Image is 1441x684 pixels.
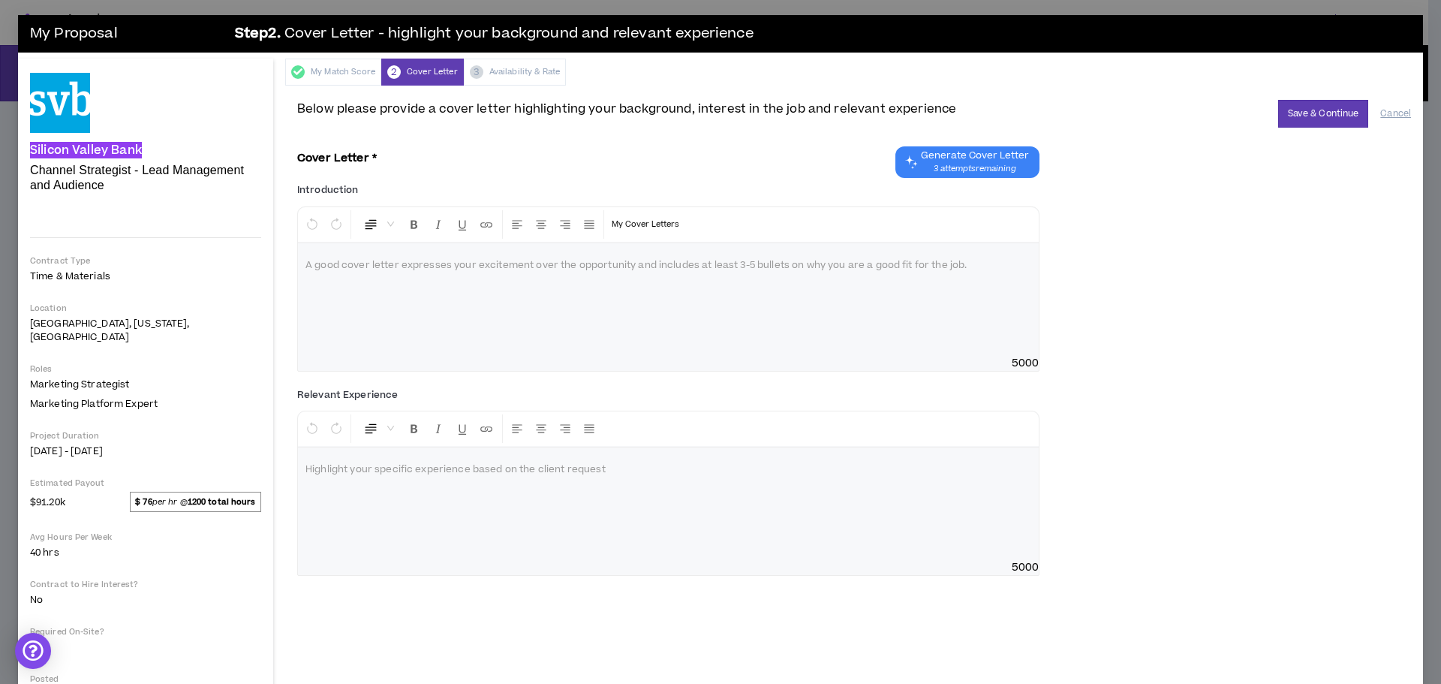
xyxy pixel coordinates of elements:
button: Format Italics [427,210,450,239]
span: 3 attempts remaining [921,163,1029,175]
span: per hr @ [130,492,261,511]
label: Relevant Experience [297,383,398,407]
button: Cancel [1380,101,1411,127]
p: Project Duration [30,430,261,441]
p: Channel Strategist - Lead Management and Audience [30,163,261,193]
p: Avg Hours Per Week [30,532,261,543]
p: Location [30,303,261,314]
span: Cover Letter - highlight your background and relevant experience [284,23,754,45]
span: Below please provide a cover letter highlighting your background, interest in the job and relevan... [297,100,956,118]
span: Marketing Strategist [30,378,129,391]
b: Step 2 . [235,23,281,45]
span: 5000 [1012,560,1039,575]
button: Insert Link [475,414,498,443]
p: Contract Type [30,255,261,267]
p: [DATE] - [DATE] [30,444,261,458]
strong: $ 76 [135,496,152,508]
p: [GEOGRAPHIC_DATA], [US_STATE], [GEOGRAPHIC_DATA] [30,317,261,344]
p: My Cover Letters [612,217,679,232]
button: Redo [325,414,347,443]
p: Required On-Site? [30,626,261,637]
button: Justify Align [578,210,600,239]
button: Format Bold [403,210,426,239]
p: Roles [30,363,261,375]
span: Generate Cover Letter [921,149,1029,161]
p: Contract to Hire Interest? [30,579,261,590]
p: Time & Materials [30,270,261,283]
button: Chat GPT Cover Letter [895,146,1039,178]
p: 40 hrs [30,546,261,559]
button: Left Align [506,414,528,443]
button: Format Underline [451,210,474,239]
button: Template [607,210,684,239]
button: Center Align [530,210,552,239]
button: Insert Link [475,210,498,239]
button: Left Align [506,210,528,239]
button: Right Align [554,210,576,239]
button: Justify Align [578,414,600,443]
strong: 1200 total hours [188,496,256,508]
span: Marketing Platform Expert [30,397,158,411]
button: Save & Continue [1278,100,1369,128]
button: Undo [301,414,323,443]
button: Format Italics [427,414,450,443]
h3: My Proposal [30,19,225,49]
div: Open Intercom Messenger [15,633,51,669]
span: 5000 [1012,356,1039,371]
h3: Cover Letter * [297,152,377,165]
p: No [30,593,261,607]
button: Center Align [530,414,552,443]
button: Right Align [554,414,576,443]
span: $91.20k [30,493,65,511]
button: Format Bold [403,414,426,443]
button: Redo [325,210,347,239]
button: Format Underline [451,414,474,443]
p: Estimated Payout [30,478,261,489]
h4: Silicon Valley Bank [30,143,142,157]
div: My Match Score [285,59,381,86]
button: Undo [301,210,323,239]
label: Introduction [297,178,358,202]
p: No [30,640,261,654]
